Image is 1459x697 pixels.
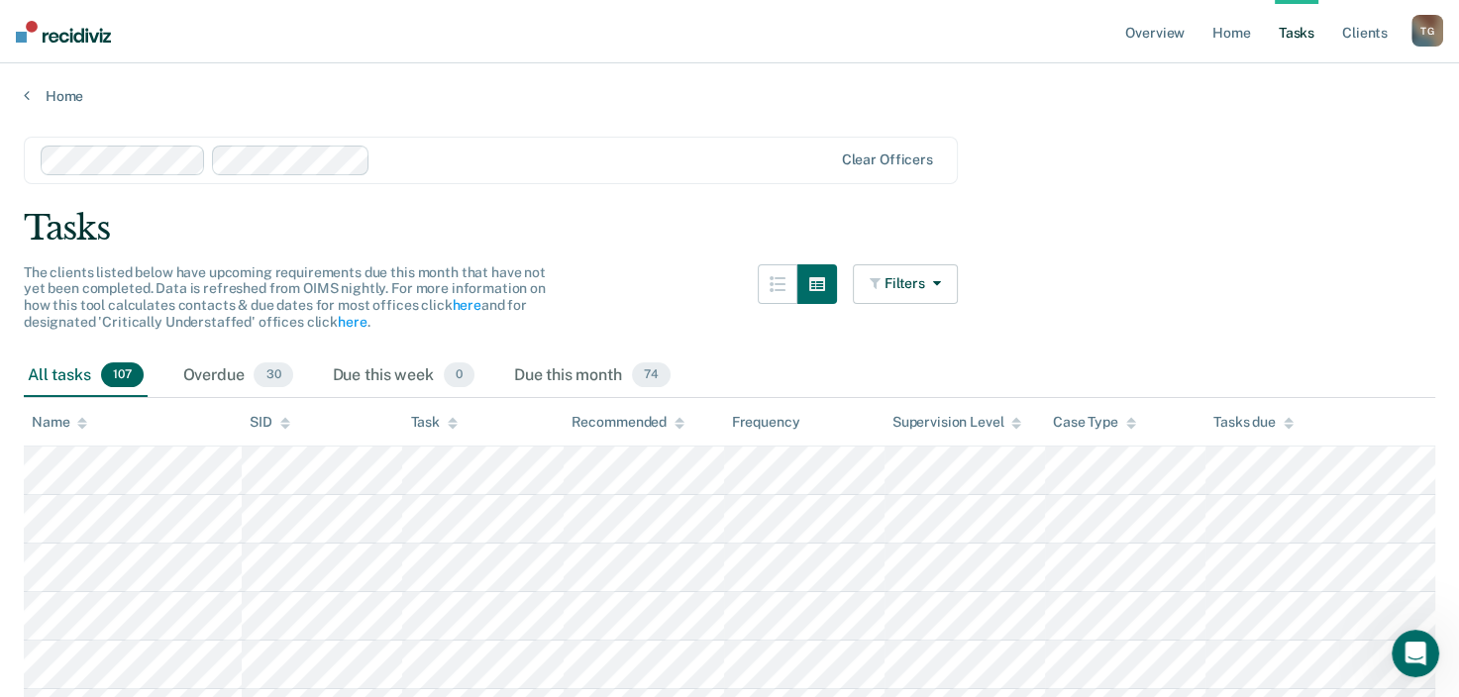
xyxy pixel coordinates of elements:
[1053,414,1136,431] div: Case Type
[1213,414,1294,431] div: Tasks due
[410,414,457,431] div: Task
[444,362,474,388] span: 0
[32,414,87,431] div: Name
[842,151,933,168] div: Clear officers
[632,362,671,388] span: 74
[1411,15,1443,47] div: T G
[1392,630,1439,677] iframe: Intercom live chat
[24,264,546,330] span: The clients listed below have upcoming requirements due this month that have not yet been complet...
[892,414,1022,431] div: Supervision Level
[101,362,144,388] span: 107
[510,354,675,398] div: Due this month74
[1411,15,1443,47] button: TG
[572,414,684,431] div: Recommended
[24,208,1435,249] div: Tasks
[24,354,148,398] div: All tasks107
[24,87,1435,105] a: Home
[16,21,111,43] img: Recidiviz
[179,354,297,398] div: Overdue30
[329,354,478,398] div: Due this week0
[732,414,800,431] div: Frequency
[338,314,366,330] a: here
[452,297,480,313] a: here
[254,362,292,388] span: 30
[250,414,290,431] div: SID
[853,264,958,304] button: Filters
